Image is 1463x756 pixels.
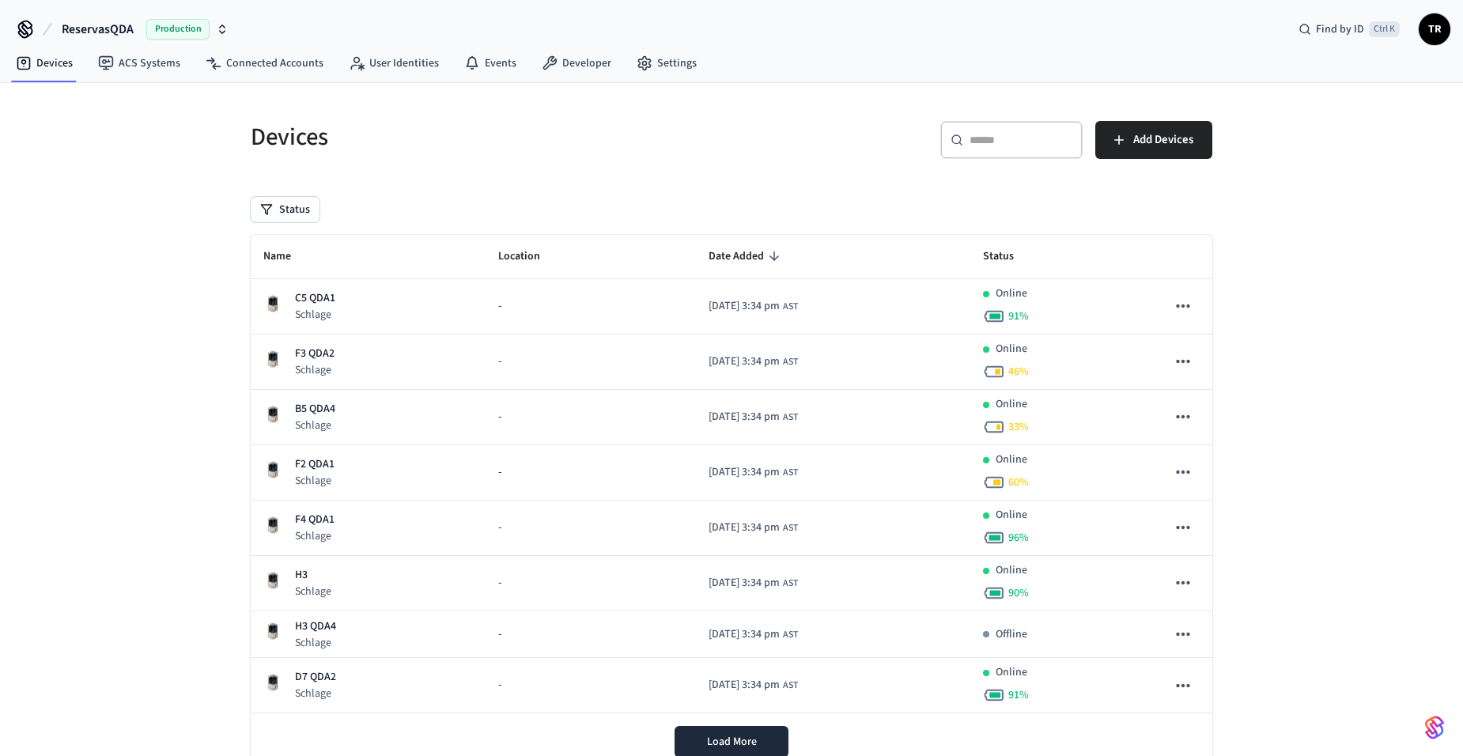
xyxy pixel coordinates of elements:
[709,298,780,315] span: [DATE] 3:34 pm
[1369,21,1400,37] span: Ctrl K
[783,576,798,591] span: AST
[709,464,780,481] span: [DATE] 3:34 pm
[263,516,282,535] img: Schlage Sense Smart Deadbolt with Camelot Trim, Front
[498,575,501,592] span: -
[983,244,1034,269] span: Status
[1008,364,1029,380] span: 46 %
[1008,585,1029,601] span: 90 %
[709,626,798,643] div: America/Santo_Domingo
[295,618,336,635] p: H3 QDA4
[336,49,452,77] a: User Identities
[263,350,282,369] img: Schlage Sense Smart Deadbolt with Camelot Trim, Front
[498,677,501,694] span: -
[529,49,624,77] a: Developer
[295,584,331,599] p: Schlage
[295,346,335,362] p: F3 QDA2
[1008,308,1029,324] span: 91 %
[498,409,501,425] span: -
[709,520,798,536] div: America/Santo_Domingo
[263,405,282,424] img: Schlage Sense Smart Deadbolt with Camelot Trim, Front
[783,628,798,642] span: AST
[996,452,1027,468] p: Online
[996,664,1027,681] p: Online
[452,49,529,77] a: Events
[498,298,501,315] span: -
[263,294,282,313] img: Schlage Sense Smart Deadbolt with Camelot Trim, Front
[709,626,780,643] span: [DATE] 3:34 pm
[709,677,798,694] div: America/Santo_Domingo
[295,512,335,528] p: F4 QDA1
[709,520,780,536] span: [DATE] 3:34 pm
[295,456,335,473] p: F2 QDA1
[263,460,282,479] img: Schlage Sense Smart Deadbolt with Camelot Trim, Front
[709,575,798,592] div: America/Santo_Domingo
[709,353,780,370] span: [DATE] 3:34 pm
[783,300,798,314] span: AST
[263,622,282,641] img: Schlage Sense Smart Deadbolt with Camelot Trim, Front
[709,575,780,592] span: [DATE] 3:34 pm
[1286,15,1412,43] div: Find by IDCtrl K
[996,285,1027,302] p: Online
[996,396,1027,413] p: Online
[1008,419,1029,435] span: 33 %
[996,626,1027,643] p: Offline
[295,418,335,433] p: Schlage
[996,507,1027,524] p: Online
[295,528,335,544] p: Schlage
[263,244,312,269] span: Name
[62,20,134,39] span: ReservasQDA
[295,686,336,701] p: Schlage
[3,49,85,77] a: Devices
[251,197,319,222] button: Status
[85,49,193,77] a: ACS Systems
[783,466,798,480] span: AST
[1419,13,1450,45] button: TR
[295,401,335,418] p: B5 QDA4
[709,677,780,694] span: [DATE] 3:34 pm
[783,410,798,425] span: AST
[709,409,780,425] span: [DATE] 3:34 pm
[783,355,798,369] span: AST
[1095,121,1212,159] button: Add Devices
[251,121,722,153] h5: Devices
[498,244,561,269] span: Location
[624,49,709,77] a: Settings
[707,734,757,750] span: Load More
[1316,21,1364,37] span: Find by ID
[1425,715,1444,740] img: SeamLogoGradient.69752ec5.svg
[295,307,335,323] p: Schlage
[498,626,501,643] span: -
[709,409,798,425] div: America/Santo_Domingo
[1008,530,1029,546] span: 96 %
[1008,474,1029,490] span: 60 %
[295,290,335,307] p: C5 QDA1
[146,19,210,40] span: Production
[1008,687,1029,703] span: 91 %
[263,571,282,590] img: Schlage Sense Smart Deadbolt with Camelot Trim, Front
[709,464,798,481] div: America/Santo_Domingo
[295,635,336,651] p: Schlage
[295,362,335,378] p: Schlage
[295,669,336,686] p: D7 QDA2
[295,473,335,489] p: Schlage
[193,49,336,77] a: Connected Accounts
[709,244,784,269] span: Date Added
[783,679,798,693] span: AST
[251,235,1212,713] table: sticky table
[996,341,1027,357] p: Online
[498,464,501,481] span: -
[263,673,282,692] img: Schlage Sense Smart Deadbolt with Camelot Trim, Front
[295,567,331,584] p: H3
[709,353,798,370] div: America/Santo_Domingo
[996,562,1027,579] p: Online
[783,521,798,535] span: AST
[709,298,798,315] div: America/Santo_Domingo
[498,520,501,536] span: -
[1133,130,1193,150] span: Add Devices
[1420,15,1449,43] span: TR
[498,353,501,370] span: -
